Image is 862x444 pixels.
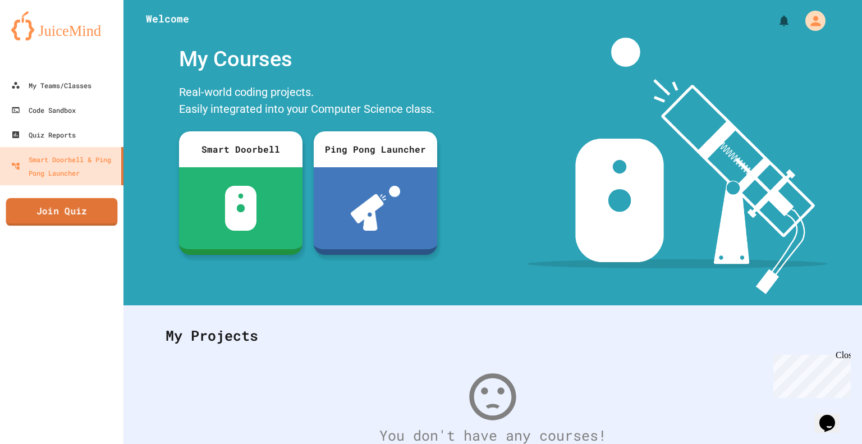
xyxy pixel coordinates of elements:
[11,153,117,180] div: Smart Doorbell & Ping Pong Launcher
[351,186,401,231] img: ppl-with-ball.png
[794,8,828,34] div: My Account
[173,81,443,123] div: Real-world coding projects. Easily integrated into your Computer Science class.
[4,4,77,71] div: Chat with us now!Close
[11,103,76,117] div: Code Sandbox
[11,79,91,92] div: My Teams/Classes
[314,131,437,167] div: Ping Pong Launcher
[769,350,851,398] iframe: chat widget
[527,38,828,294] img: banner-image-my-projects.png
[225,186,257,231] img: sdb-white.svg
[154,314,831,358] div: My Projects
[756,11,794,30] div: My Notifications
[179,131,302,167] div: Smart Doorbell
[815,399,851,433] iframe: chat widget
[11,128,76,141] div: Quiz Reports
[11,11,112,40] img: logo-orange.svg
[6,198,118,226] a: Join Quiz
[173,38,443,81] div: My Courses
